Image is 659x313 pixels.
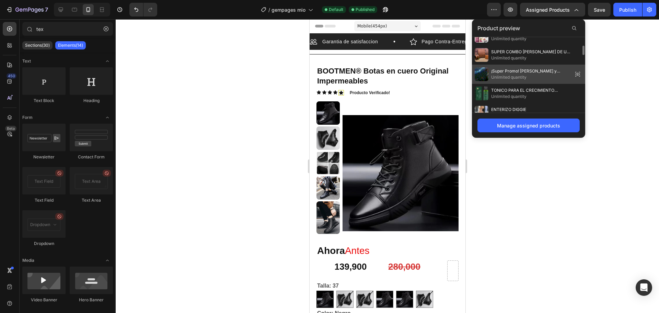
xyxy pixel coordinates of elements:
span: Unlimited quantity [491,55,570,61]
legend: Talla: 37 [7,262,30,271]
span: Toggle open [102,255,113,266]
img: preview-img [475,106,488,120]
span: SUPER COMBO [PERSON_NAME] DE UN CARRIEL + [PERSON_NAME] + CARTERA 100% Cuero [491,49,570,55]
div: Open Intercom Messenger [636,279,652,296]
div: Beta [5,126,16,131]
span: Product preview [477,24,520,32]
button: Publish [613,3,642,16]
legend: Color: Negro [7,289,42,299]
button: Save [588,3,611,16]
button: 7 [3,3,51,16]
div: Text Area [70,197,113,203]
span: Published [356,7,374,13]
span: Toggle open [102,56,113,67]
img: preview-img [475,67,488,81]
span: Unlimited quantity [491,36,527,42]
span: Unlimited quantity [491,93,570,100]
div: Manage assigned products [497,122,560,129]
span: Text [22,58,31,64]
span: Save [594,7,605,13]
p: Sections(30) [25,43,50,48]
p: Producto Verificado! [40,70,80,77]
img: preview-img [475,87,488,100]
div: Undo/Redo [129,3,157,16]
div: Video Banner [22,297,66,303]
div: Publish [619,6,636,13]
span: TONICO PARA EL CRECIMIENTO [PERSON_NAME] [491,87,570,93]
div: 450 [7,73,16,79]
span: Media [22,257,34,264]
span: Unlimited quantity [491,74,570,80]
span: Form [22,114,33,121]
p: Pago Contra-Entrega [112,19,161,25]
span: Default [329,7,343,13]
span: / [268,6,270,13]
button: Assigned Products [520,3,585,16]
span: Antes [35,226,60,237]
button: Manage assigned products [477,119,580,132]
span: ENTERIZO DIGGIE [491,107,527,113]
span: gempages mio [271,6,305,13]
div: Hero Banner [70,297,113,303]
p: Elements(14) [58,43,83,48]
h1: BOOTMEN® Botas en cuero Original Impermeables [7,46,149,67]
div: Text Block [22,98,66,104]
iframe: Design area [310,19,465,313]
div: Heading [70,98,113,104]
p: 7 [45,5,48,14]
div: 139,900 [7,241,75,254]
span: Toggle open [102,112,113,123]
input: Search Sections & Elements [22,22,113,36]
div: Text Field [22,197,66,203]
div: Dropdown [22,241,66,247]
span: Assigned Products [526,6,570,13]
div: 280,000 [78,241,135,254]
div: Newsletter [22,154,66,160]
span: ¡Super Promo! [PERSON_NAME] y [PERSON_NAME] + Billetera Gratis [491,68,570,74]
div: Contact Form [70,154,113,160]
strong: Ahora [8,226,35,237]
img: preview-img [475,48,488,62]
